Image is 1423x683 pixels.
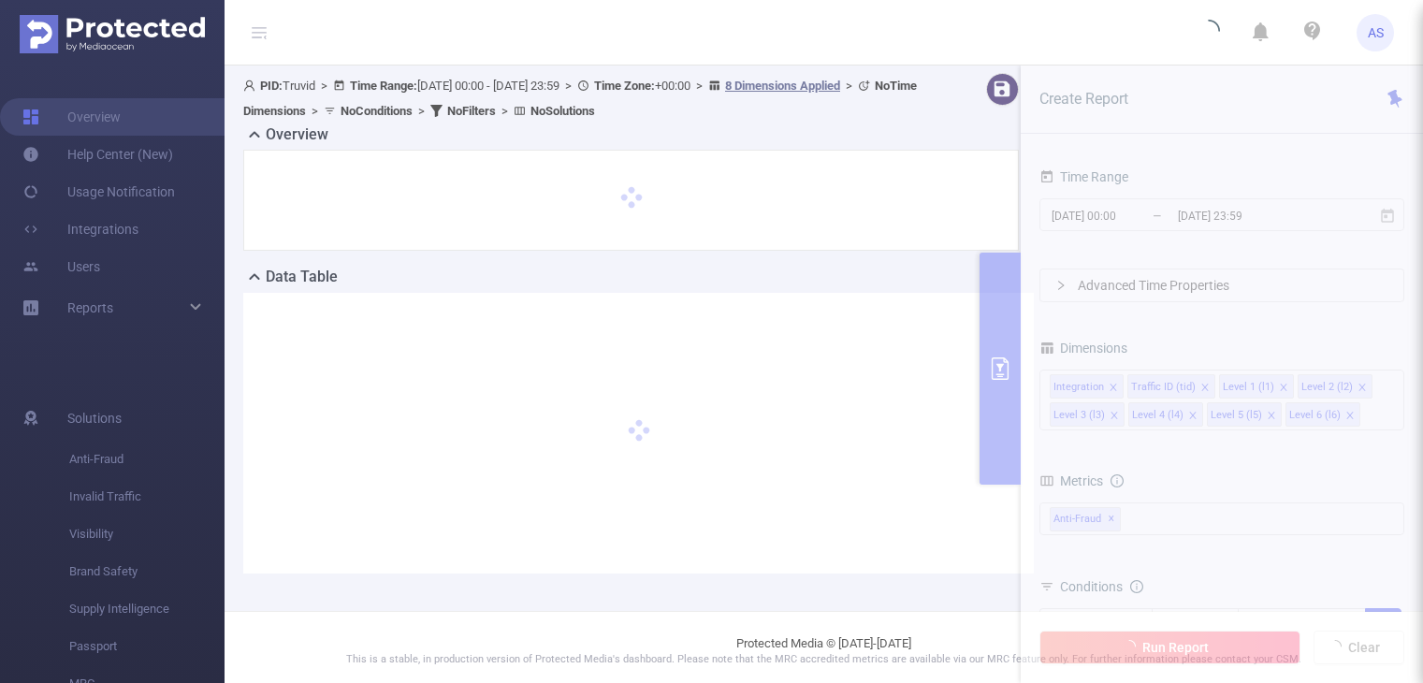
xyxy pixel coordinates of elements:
i: icon: user [243,80,260,92]
span: > [306,104,324,118]
span: Passport [69,628,225,665]
span: > [690,79,708,93]
a: Overview [22,98,121,136]
span: Anti-Fraud [69,441,225,478]
a: Usage Notification [22,173,175,211]
span: Truvid [DATE] 00:00 - [DATE] 23:59 +00:00 [243,79,917,118]
span: > [840,79,858,93]
b: Time Zone: [594,79,655,93]
a: Integrations [22,211,138,248]
span: Solutions [67,400,122,437]
img: Protected Media [20,15,205,53]
u: 8 Dimensions Applied [725,79,840,93]
a: Reports [67,289,113,327]
span: > [496,104,514,118]
b: No Solutions [530,104,595,118]
span: > [559,79,577,93]
i: icon: loading [1198,20,1220,46]
b: PID: [260,79,283,93]
b: Time Range: [350,79,417,93]
span: Supply Intelligence [69,590,225,628]
a: Help Center (New) [22,136,173,173]
span: AS [1368,14,1384,51]
b: No Conditions [341,104,413,118]
h2: Overview [266,124,328,146]
span: Invalid Traffic [69,478,225,516]
p: This is a stable, in production version of Protected Media's dashboard. Please note that the MRC ... [271,652,1376,668]
span: > [413,104,430,118]
span: Brand Safety [69,553,225,590]
span: Visibility [69,516,225,553]
b: No Filters [447,104,496,118]
span: Reports [67,300,113,315]
h2: Data Table [266,266,338,288]
span: > [315,79,333,93]
a: Users [22,248,100,285]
